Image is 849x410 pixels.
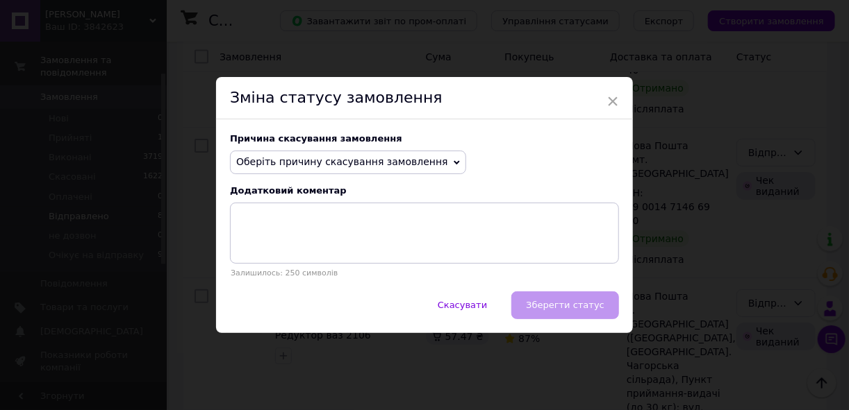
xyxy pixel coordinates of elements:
span: Оберіть причину скасування замовлення [236,156,448,167]
div: Зміна статусу замовлення [216,77,633,119]
p: Залишилось: 250 символів [230,268,619,277]
span: Скасувати [438,300,487,310]
div: Причина скасування замовлення [230,133,619,144]
div: Додатковий коментар [230,185,619,196]
button: Скасувати [423,291,502,319]
span: × [607,89,619,113]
